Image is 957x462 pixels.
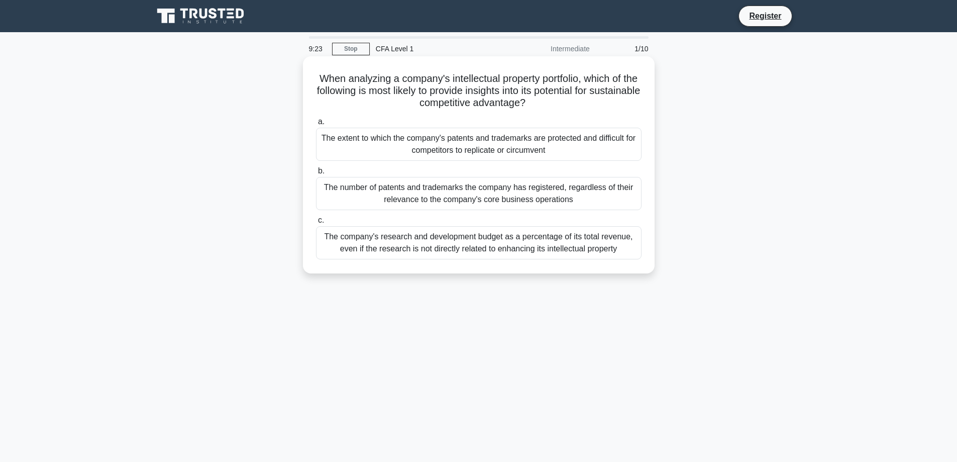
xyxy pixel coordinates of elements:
[318,166,325,175] span: b.
[316,177,642,210] div: The number of patents and trademarks the company has registered, regardless of their relevance to...
[315,72,643,110] h5: When analyzing a company's intellectual property portfolio, which of the following is most likely...
[316,128,642,161] div: The extent to which the company's patents and trademarks are protected and difficult for competit...
[318,117,325,126] span: a.
[332,43,370,55] a: Stop
[318,216,324,224] span: c.
[508,39,596,59] div: Intermediate
[316,226,642,259] div: The company's research and development budget as a percentage of its total revenue, even if the r...
[303,39,332,59] div: 9:23
[743,10,787,22] a: Register
[596,39,655,59] div: 1/10
[370,39,508,59] div: CFA Level 1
